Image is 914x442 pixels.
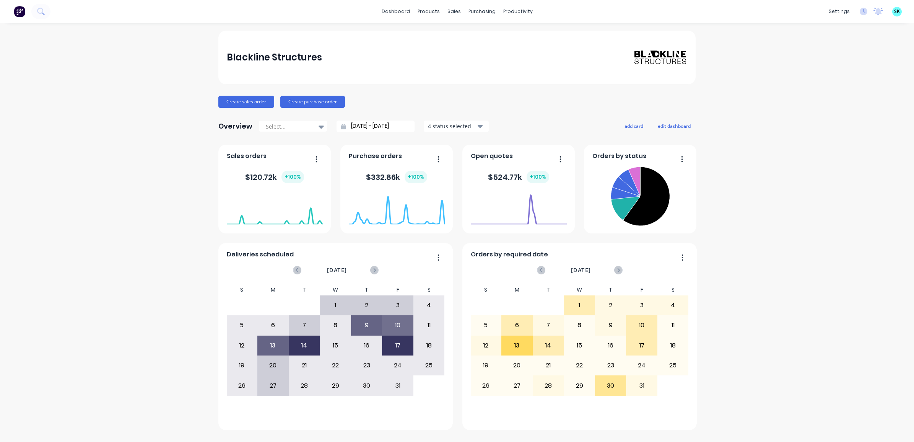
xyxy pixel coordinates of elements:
[564,376,595,395] div: 29
[502,336,532,355] div: 13
[533,336,564,355] div: 14
[218,96,274,108] button: Create sales order
[499,6,537,17] div: productivity
[533,376,564,395] div: 28
[657,284,689,295] div: S
[564,356,595,375] div: 22
[351,376,382,395] div: 30
[564,296,595,315] div: 1
[378,6,414,17] a: dashboard
[501,284,533,295] div: M
[592,152,646,161] span: Orders by status
[382,316,413,335] div: 10
[227,316,257,335] div: 5
[351,316,382,335] div: 9
[533,316,564,335] div: 7
[351,356,382,375] div: 23
[289,284,320,295] div: T
[444,6,465,17] div: sales
[634,50,687,65] img: Blackline Structures
[258,316,288,335] div: 6
[471,336,501,355] div: 12
[258,336,288,355] div: 13
[320,336,351,355] div: 15
[349,152,402,161] span: Purchase orders
[564,316,595,335] div: 8
[289,356,320,375] div: 21
[227,356,257,375] div: 19
[626,296,657,315] div: 3
[382,356,413,375] div: 24
[626,356,657,375] div: 24
[571,266,591,274] span: [DATE]
[658,316,688,335] div: 11
[414,296,444,315] div: 4
[227,152,267,161] span: Sales orders
[405,171,427,183] div: + 100 %
[564,336,595,355] div: 15
[289,376,320,395] div: 28
[595,284,626,295] div: T
[658,336,688,355] div: 18
[226,284,258,295] div: S
[658,356,688,375] div: 25
[471,316,501,335] div: 5
[595,316,626,335] div: 9
[414,6,444,17] div: products
[320,356,351,375] div: 22
[281,171,304,183] div: + 100 %
[218,119,252,134] div: Overview
[465,6,499,17] div: purchasing
[533,284,564,295] div: T
[471,152,513,161] span: Open quotes
[280,96,345,108] button: Create purchase order
[470,284,502,295] div: S
[626,284,657,295] div: F
[428,122,476,130] div: 4 status selected
[320,316,351,335] div: 8
[595,376,626,395] div: 30
[258,376,288,395] div: 27
[825,6,854,17] div: settings
[488,171,549,183] div: $ 524.77k
[382,284,413,295] div: F
[471,376,501,395] div: 26
[502,356,532,375] div: 20
[382,336,413,355] div: 17
[351,336,382,355] div: 16
[424,121,489,132] button: 4 status selected
[289,316,320,335] div: 7
[533,356,564,375] div: 21
[14,6,25,17] img: Factory
[366,171,427,183] div: $ 332.86k
[595,336,626,355] div: 16
[414,336,444,355] div: 18
[626,376,657,395] div: 31
[471,356,501,375] div: 19
[320,284,351,295] div: W
[502,376,532,395] div: 27
[227,376,257,395] div: 26
[382,376,413,395] div: 31
[227,336,257,355] div: 12
[227,50,322,65] div: Blackline Structures
[413,284,445,295] div: S
[626,336,657,355] div: 17
[327,266,347,274] span: [DATE]
[320,376,351,395] div: 29
[258,356,288,375] div: 20
[564,284,595,295] div: W
[382,296,413,315] div: 3
[257,284,289,295] div: M
[289,336,320,355] div: 14
[620,121,648,131] button: add card
[245,171,304,183] div: $ 120.72k
[894,8,900,15] span: SK
[658,296,688,315] div: 4
[414,316,444,335] div: 11
[527,171,549,183] div: + 100 %
[626,316,657,335] div: 10
[653,121,696,131] button: edit dashboard
[351,296,382,315] div: 2
[320,296,351,315] div: 1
